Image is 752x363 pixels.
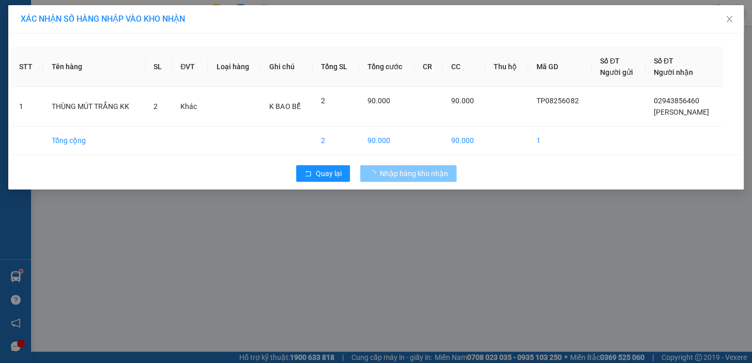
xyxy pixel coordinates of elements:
button: Close [715,5,744,34]
span: rollback [304,170,312,178]
th: Tổng cước [359,47,415,87]
span: Số ĐT [600,57,620,65]
th: Thu hộ [485,47,528,87]
th: Mã GD [528,47,591,87]
td: 90.000 [442,127,485,155]
span: GIAO: [4,67,71,77]
span: 0368103315 - [4,56,80,66]
span: KO BAO HƯ [27,67,71,77]
th: Tên hàng [43,47,145,87]
span: 2 [321,97,325,105]
th: CR [415,47,442,87]
span: Quay lại [316,168,342,179]
th: Tổng SL [313,47,359,87]
td: Khác [172,87,208,127]
span: loading [369,170,380,177]
span: TP08256082 [536,97,578,105]
th: CC [442,47,485,87]
td: 90.000 [359,127,415,155]
button: Nhập hàng kho nhận [360,165,456,182]
span: Nhập hàng kho nhận [380,168,448,179]
span: Người gửi [600,68,633,76]
th: ĐVT [172,47,208,87]
td: Tổng cộng [43,127,145,155]
th: SL [145,47,172,87]
span: Số ĐT [654,57,673,65]
th: Loại hàng [208,47,261,87]
span: 02943856460 [654,97,699,105]
span: XÁC NHẬN SỐ HÀNG NHẬP VÀO KHO NHẬN [21,14,185,24]
td: 1 [528,127,591,155]
th: STT [11,47,43,87]
p: NHẬN: [4,44,151,54]
span: [PERSON_NAME] [654,108,709,116]
span: 90.000 [367,97,390,105]
span: VP Càng Long [29,44,81,54]
span: close [725,15,733,23]
span: 2 [154,102,158,111]
button: rollbackQuay lại [296,165,350,182]
p: GỬI: [4,20,151,40]
th: Ghi chú [261,47,313,87]
span: 90.000 [451,97,473,105]
td: THÙNG MÚT TRẮNG KK [43,87,145,127]
span: Người nhận [654,68,693,76]
span: THIỆN [55,56,80,66]
td: 1 [11,87,43,127]
strong: BIÊN NHẬN GỬI HÀNG [35,6,120,15]
td: 2 [313,127,359,155]
span: VP [PERSON_NAME] ([GEOGRAPHIC_DATA]) - [4,20,96,40]
span: K BAO BỂ [269,102,300,111]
